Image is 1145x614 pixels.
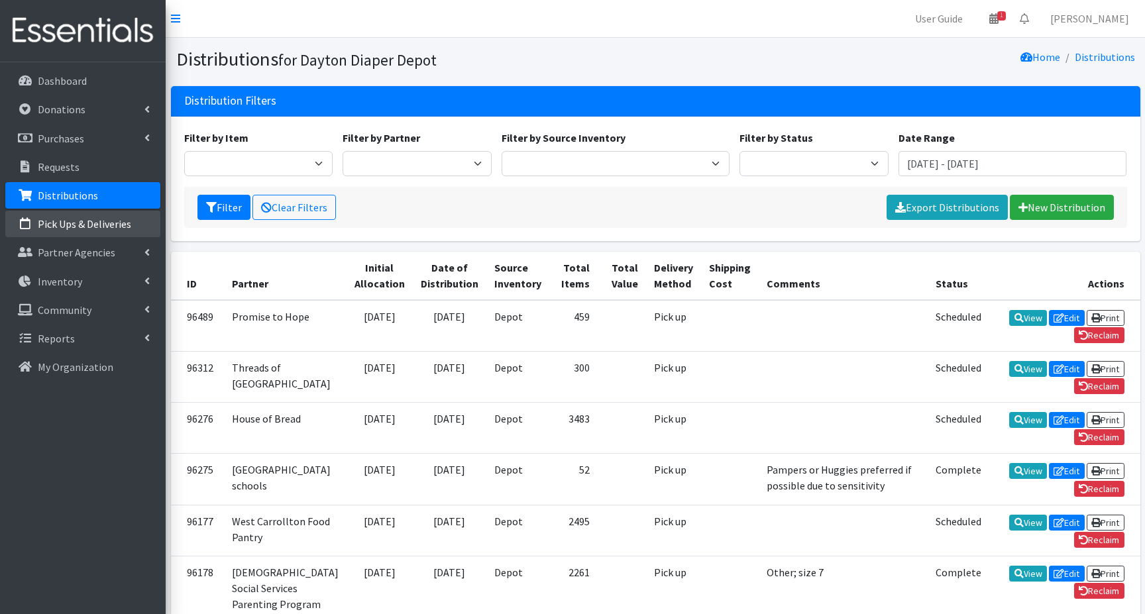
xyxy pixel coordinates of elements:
[1087,463,1124,479] a: Print
[549,300,598,352] td: 459
[1074,583,1124,599] a: Reclaim
[1010,195,1114,220] a: New Distribution
[899,130,955,146] label: Date Range
[1087,412,1124,428] a: Print
[646,505,701,556] td: Pick up
[549,454,598,505] td: 52
[1087,515,1124,531] a: Print
[1009,310,1047,326] a: View
[928,505,989,556] td: Scheduled
[979,5,1009,32] a: 1
[646,403,701,454] td: Pick up
[1074,429,1124,445] a: Reclaim
[343,130,420,146] label: Filter by Partner
[701,252,759,300] th: Shipping Cost
[278,50,437,70] small: for Dayton Diaper Depot
[413,252,486,300] th: Date of Distribution
[1049,566,1085,582] a: Edit
[347,351,413,402] td: [DATE]
[1009,412,1047,428] a: View
[1049,361,1085,377] a: Edit
[38,275,82,288] p: Inventory
[1074,481,1124,497] a: Reclaim
[1087,566,1124,582] a: Print
[171,505,224,556] td: 96177
[347,403,413,454] td: [DATE]
[1020,50,1060,64] a: Home
[899,151,1127,176] input: January 1, 2011 - December 31, 2011
[224,505,347,556] td: West Carrollton Food Pantry
[224,252,347,300] th: Partner
[171,351,224,402] td: 96312
[1049,515,1085,531] a: Edit
[347,454,413,505] td: [DATE]
[38,246,115,259] p: Partner Agencies
[1009,515,1047,531] a: View
[1040,5,1140,32] a: [PERSON_NAME]
[646,252,701,300] th: Delivery Method
[38,303,91,317] p: Community
[646,351,701,402] td: Pick up
[38,217,131,230] p: Pick Ups & Deliveries
[486,300,549,352] td: Depot
[38,189,98,202] p: Distributions
[5,125,160,152] a: Purchases
[224,454,347,505] td: [GEOGRAPHIC_DATA] schools
[171,454,224,505] td: 96275
[5,325,160,352] a: Reports
[5,96,160,123] a: Donations
[38,74,87,87] p: Dashboard
[1074,378,1124,394] a: Reclaim
[347,252,413,300] th: Initial Allocation
[171,252,224,300] th: ID
[486,454,549,505] td: Depot
[252,195,336,220] a: Clear Filters
[486,505,549,556] td: Depot
[1087,310,1124,326] a: Print
[38,360,113,374] p: My Organization
[197,195,250,220] button: Filter
[928,403,989,454] td: Scheduled
[413,300,486,352] td: [DATE]
[347,300,413,352] td: [DATE]
[928,300,989,352] td: Scheduled
[739,130,813,146] label: Filter by Status
[5,354,160,380] a: My Organization
[502,130,626,146] label: Filter by Source Inventory
[1049,463,1085,479] a: Edit
[1009,566,1047,582] a: View
[759,252,928,300] th: Comments
[5,9,160,53] img: HumanEssentials
[486,252,549,300] th: Source Inventory
[38,160,80,174] p: Requests
[176,48,651,71] h1: Distributions
[1074,327,1124,343] a: Reclaim
[928,454,989,505] td: Complete
[1009,361,1047,377] a: View
[759,454,928,505] td: Pampers or Huggies preferred if possible due to sensitivity
[171,300,224,352] td: 96489
[5,154,160,180] a: Requests
[1049,310,1085,326] a: Edit
[928,252,989,300] th: Status
[5,239,160,266] a: Partner Agencies
[5,68,160,94] a: Dashboard
[646,300,701,352] td: Pick up
[413,351,486,402] td: [DATE]
[413,505,486,556] td: [DATE]
[549,403,598,454] td: 3483
[1075,50,1135,64] a: Distributions
[38,103,85,116] p: Donations
[1009,463,1047,479] a: View
[549,252,598,300] th: Total Items
[347,505,413,556] td: [DATE]
[549,351,598,402] td: 300
[38,132,84,145] p: Purchases
[38,332,75,345] p: Reports
[413,454,486,505] td: [DATE]
[1087,361,1124,377] a: Print
[928,351,989,402] td: Scheduled
[171,403,224,454] td: 96276
[486,403,549,454] td: Depot
[549,505,598,556] td: 2495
